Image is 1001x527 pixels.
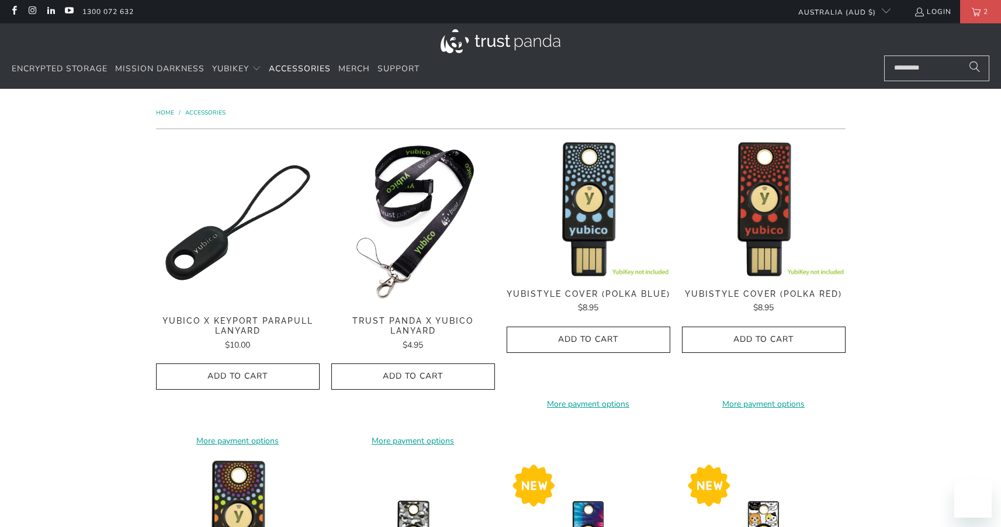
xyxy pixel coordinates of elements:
[156,141,320,304] img: Yubico x Keyport Parapull Lanyard - Trust Panda
[338,56,370,83] a: Merch
[168,372,307,382] span: Add to Cart
[64,7,74,16] a: Trust Panda Australia on YouTube
[9,7,19,16] a: Trust Panda Australia on Facebook
[185,109,226,117] a: Accessories
[212,56,261,83] summary: YubiKey
[115,63,205,74] span: Mission Darkness
[954,480,992,518] iframe: Button to launch messaging window
[507,327,670,353] button: Add to Cart
[269,63,331,74] span: Accessories
[884,56,989,81] input: Search...
[12,56,108,83] a: Encrypted Storage
[507,398,670,411] a: More payment options
[156,109,174,117] span: Home
[694,335,833,345] span: Add to Cart
[914,5,951,18] a: Login
[179,109,181,117] span: /
[682,289,846,315] a: YubiStyle Cover (Polka Red) $8.95
[212,63,249,74] span: YubiKey
[519,335,658,345] span: Add to Cart
[12,56,420,83] nav: Translation missing: en.navigation.header.main_nav
[331,435,495,448] a: More payment options
[82,5,134,18] a: 1300 072 632
[377,56,420,83] a: Support
[331,141,495,304] img: Trust Panda Yubico Lanyard - Trust Panda
[682,289,846,299] span: YubiStyle Cover (Polka Red)
[753,302,774,313] span: $8.95
[156,141,320,304] a: Yubico x Keyport Parapull Lanyard - Trust Panda Yubico x Keyport Parapull Lanyard - Trust Panda
[156,316,320,336] span: Yubico x Keyport Parapull Lanyard
[156,363,320,390] button: Add to Cart
[225,339,250,351] span: $10.00
[578,302,598,313] span: $8.95
[682,327,846,353] button: Add to Cart
[269,56,331,83] a: Accessories
[331,316,495,352] a: Trust Panda x Yubico Lanyard $4.95
[403,339,423,351] span: $4.95
[12,63,108,74] span: Encrypted Storage
[115,56,205,83] a: Mission Darkness
[156,109,176,117] a: Home
[377,63,420,74] span: Support
[682,398,846,411] a: More payment options
[507,289,670,299] span: YubiStyle Cover (Polka Blue)
[344,372,483,382] span: Add to Cart
[331,316,495,336] span: Trust Panda x Yubico Lanyard
[338,63,370,74] span: Merch
[441,29,560,53] img: Trust Panda Australia
[156,316,320,352] a: Yubico x Keyport Parapull Lanyard $10.00
[331,363,495,390] button: Add to Cart
[960,56,989,81] button: Search
[507,141,670,277] img: YubiStyle Cover (Polka Blue) - Trust Panda
[507,289,670,315] a: YubiStyle Cover (Polka Blue) $8.95
[46,7,56,16] a: Trust Panda Australia on LinkedIn
[682,141,846,277] img: YubiStyle Cover (Polka Red) - Trust Panda
[27,7,37,16] a: Trust Panda Australia on Instagram
[156,435,320,448] a: More payment options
